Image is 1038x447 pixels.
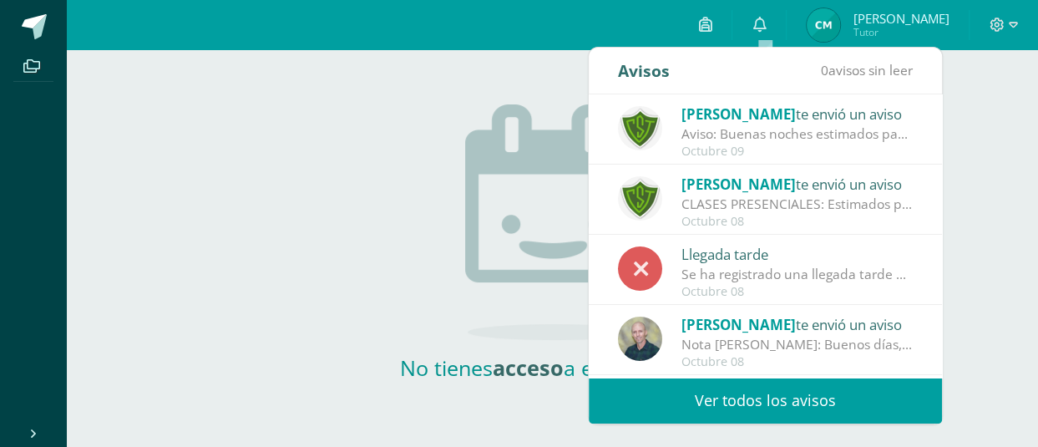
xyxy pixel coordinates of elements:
div: te envió un aviso [681,173,914,195]
div: Aviso: Buenas noches estimados padres de familia, debido a las lluvias de hoy por la tarde, si su... [681,124,914,144]
span: 0 [821,61,828,79]
div: Octubre 08 [681,355,914,369]
span: Tutor [853,25,949,39]
strong: acceso [493,353,564,382]
div: Octubre 08 [681,215,914,229]
img: 5e8fb905cc6aa46706d5e7d96f398eea.png [807,8,840,42]
img: no_activities.png [465,104,641,340]
h2: No tienes a esta sección. [386,353,720,382]
div: te envió un aviso [681,313,914,335]
span: [PERSON_NAME] [681,315,796,334]
div: CLASES PRESENCIALES: Estimados padres de familia: Les informamos que el Comité de Riesgo Escolar ... [681,195,914,214]
div: te envió un aviso [681,103,914,124]
span: avisos sin leer [821,61,913,79]
div: Octubre 08 [681,285,914,299]
div: Se ha registrado una llegada tarde en Educación Física Tercero Básico 'B' el día [DATE] para [PER... [681,265,914,284]
span: [PERSON_NAME] [681,175,796,194]
span: [PERSON_NAME] [853,10,949,27]
img: c7e4502288b633c389763cda5c4117dc.png [618,176,662,221]
span: [PERSON_NAME] [681,104,796,124]
img: 83f23ec6884ac7d04a70a46ce6654aab.png [618,317,662,361]
div: Avisos [618,48,670,94]
div: Octubre 09 [681,145,914,159]
img: 6f5ff69043559128dc4baf9e9c0f15a0.png [618,106,662,150]
div: Llegada tarde [681,243,914,265]
a: Ver todos los avisos [589,378,942,424]
div: Nota de Inglés: Buenos días, espero se encuentren bien. El motivo de la presente es para informar... [681,335,914,354]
